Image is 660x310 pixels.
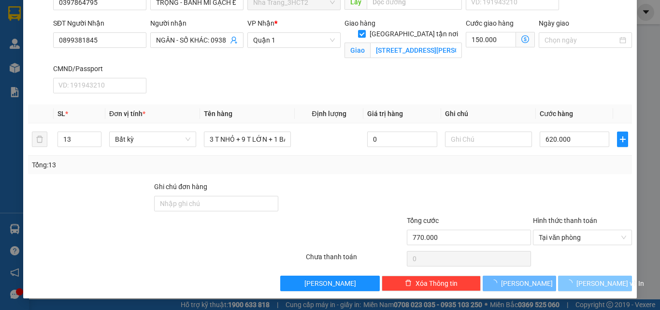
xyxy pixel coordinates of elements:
label: Ghi chú đơn hàng [154,183,207,191]
input: Ghi Chú [445,132,532,147]
input: Ngày giao [545,35,617,45]
span: delete [405,280,412,287]
span: Xóa Thông tin [416,278,458,289]
span: [PERSON_NAME] [501,278,553,289]
button: plus [617,132,628,147]
span: [GEOGRAPHIC_DATA] tận nơi [366,29,462,39]
span: SL [57,110,65,118]
div: Chưa thanh toán [305,251,406,268]
span: Tên hàng [204,110,232,118]
span: Tổng cước [407,217,439,224]
img: logo.jpg [105,12,128,35]
button: [PERSON_NAME] và In [558,276,632,291]
span: loading [566,280,576,286]
span: Bất kỳ [115,132,190,147]
div: Tổng: 13 [32,160,256,170]
span: Đơn vị tính [109,110,145,118]
input: Ghi chú đơn hàng [154,196,278,211]
button: delete [32,132,47,147]
span: Quận 1 [253,33,335,47]
span: [PERSON_NAME] và In [576,278,644,289]
span: [PERSON_NAME] [304,278,356,289]
input: 0 [367,132,437,147]
span: plus [617,135,628,143]
b: Phương Nam Express [12,62,53,125]
span: Giao [344,43,370,58]
th: Ghi chú [441,104,536,123]
button: deleteXóa Thông tin [382,276,481,291]
div: Người nhận [150,18,244,29]
button: [PERSON_NAME] [280,276,379,291]
input: VD: Bàn, Ghế [204,132,291,147]
b: [DOMAIN_NAME] [81,37,133,44]
div: SĐT Người Nhận [53,18,146,29]
label: Ngày giao [539,19,569,27]
input: Cước giao hàng [466,32,516,47]
span: loading [490,280,501,286]
li: (c) 2017 [81,46,133,58]
span: Cước hàng [540,110,573,118]
input: Giao tận nơi [370,43,462,58]
span: Tại văn phòng [539,230,626,245]
span: Định lượng [312,110,346,118]
span: Giao hàng [344,19,375,27]
button: [PERSON_NAME] [483,276,557,291]
span: VP Nhận [247,19,274,27]
b: Gửi khách hàng [59,14,96,59]
label: Hình thức thanh toán [533,217,597,224]
label: Cước giao hàng [466,19,514,27]
span: Giá trị hàng [367,110,403,118]
span: user-add [230,36,238,44]
span: dollar-circle [521,35,529,43]
div: CMND/Passport [53,63,146,74]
